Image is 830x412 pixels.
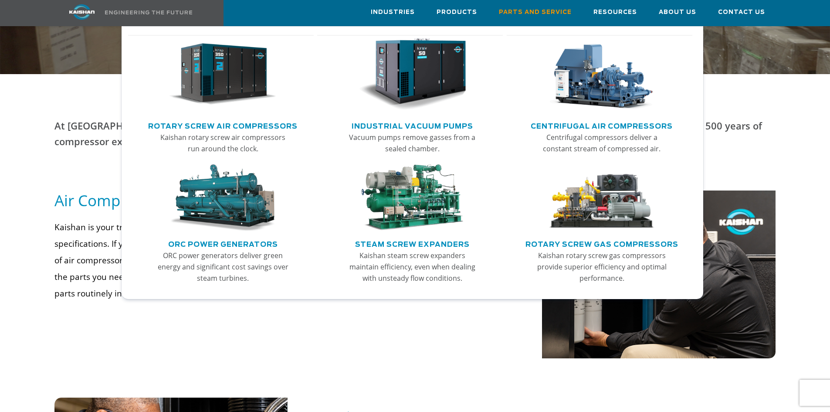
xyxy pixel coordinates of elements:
a: Rotary Screw Gas Compressors [525,237,678,250]
a: Centrifugal Air Compressors [531,119,673,132]
p: Kaishan is your trusted source for OEM air compressor parts and components that are tailored to y... [54,219,515,302]
p: Kaishan rotary screw gas compressors provide superior efficiency and optimal performance. [534,250,670,284]
span: Products [437,7,477,17]
p: Kaishan steam screw expanders maintain efficiency, even when dealing with unsteady flow conditions. [344,250,480,284]
a: Contact Us [718,0,765,24]
p: Vacuum pumps remove gasses from a sealed chamber. [344,132,480,154]
span: About Us [659,7,696,17]
a: Products [437,0,477,24]
img: Engineering the future [105,10,192,14]
a: Resources [593,0,637,24]
h5: Air Compressor Parts When You Need Them [54,191,515,210]
img: kaishan logo [49,4,115,20]
a: Steam Screw Expanders [355,237,470,250]
span: Resources [593,7,637,17]
img: thumb-Centrifugal-Air-Compressors [548,38,655,111]
a: Industrial Vacuum Pumps [352,119,473,132]
p: ORC power generators deliver green energy and significant cost savings over steam turbines. [155,250,291,284]
a: Industries [371,0,415,24]
img: thumb-Steam-Screw-Expanders [359,164,466,232]
span: Parts and Service [499,7,572,17]
p: Centrifugal compressors deliver a constant stream of compressed air. [534,132,670,154]
span: Industries [371,7,415,17]
a: Parts and Service [499,0,572,24]
a: Rotary Screw Air Compressors [148,119,298,132]
span: Contact Us [718,7,765,17]
img: thumb-Rotary-Screw-Air-Compressors [169,38,276,111]
img: thumb-ORC-Power-Generators [169,164,276,232]
p: At [GEOGRAPHIC_DATA], we know air compressors. That’s because we live and breathe air compressors... [54,118,776,149]
p: Kaishan rotary screw air compressors run around the clock. [155,132,291,154]
img: thumb-Rotary-Screw-Gas-Compressors [548,164,655,232]
a: About Us [659,0,696,24]
img: thumb-Industrial-Vacuum-Pumps [359,38,466,111]
a: ORC Power Generators [168,237,278,250]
